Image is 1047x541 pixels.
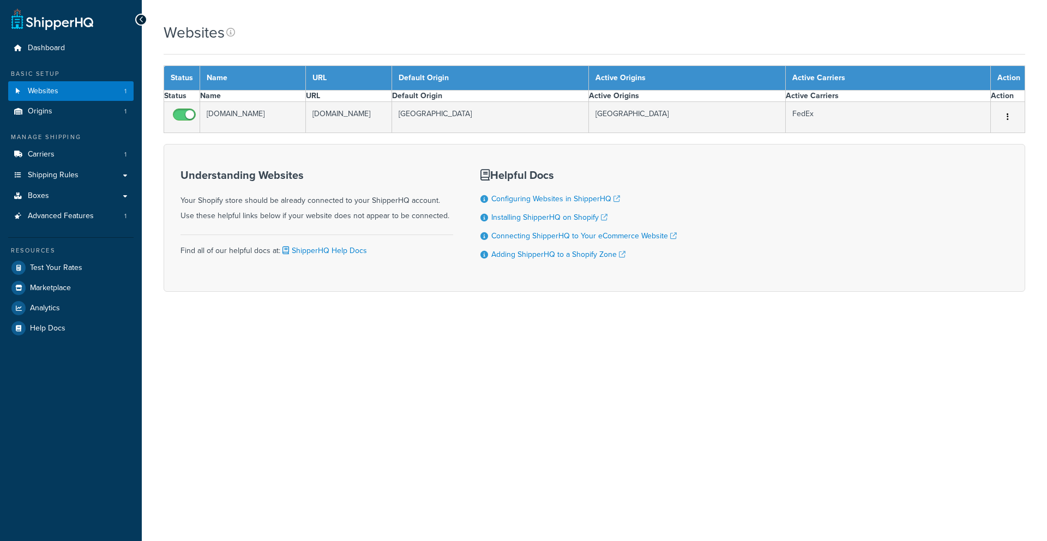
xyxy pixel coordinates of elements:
[991,91,1025,102] th: Action
[30,324,65,333] span: Help Docs
[8,81,134,101] a: Websites 1
[8,145,134,165] li: Carriers
[28,150,55,159] span: Carriers
[8,38,134,58] a: Dashboard
[28,87,58,96] span: Websites
[8,145,134,165] a: Carriers 1
[491,249,625,260] a: Adding ShipperHQ to a Shopify Zone
[8,101,134,122] li: Origins
[8,101,134,122] a: Origins 1
[200,66,306,91] th: Name
[28,191,49,201] span: Boxes
[164,22,225,43] h1: Websites
[8,206,134,226] li: Advanced Features
[180,169,453,224] div: Your Shopify store should be already connected to your ShipperHQ account. Use these helpful links...
[124,107,127,116] span: 1
[8,69,134,79] div: Basic Setup
[785,102,990,133] td: FedEx
[8,246,134,255] div: Resources
[306,66,392,91] th: URL
[491,212,607,223] a: Installing ShipperHQ on Shopify
[200,91,306,102] th: Name
[480,169,677,181] h3: Helpful Docs
[30,263,82,273] span: Test Your Rates
[180,235,453,259] div: Find all of our helpful docs at:
[588,91,785,102] th: Active Origins
[164,91,200,102] th: Status
[8,133,134,142] div: Manage Shipping
[8,318,134,338] a: Help Docs
[280,245,367,256] a: ShipperHQ Help Docs
[8,186,134,206] a: Boxes
[28,44,65,53] span: Dashboard
[8,298,134,318] a: Analytics
[306,102,392,133] td: [DOMAIN_NAME]
[11,8,93,30] a: ShipperHQ Home
[588,66,785,91] th: Active Origins
[30,304,60,313] span: Analytics
[306,91,392,102] th: URL
[8,165,134,185] a: Shipping Rules
[8,81,134,101] li: Websites
[124,212,127,221] span: 1
[180,169,453,181] h3: Understanding Websites
[8,258,134,278] a: Test Your Rates
[588,102,785,133] td: [GEOGRAPHIC_DATA]
[392,66,588,91] th: Default Origin
[124,87,127,96] span: 1
[200,102,306,133] td: [DOMAIN_NAME]
[124,150,127,159] span: 1
[30,284,71,293] span: Marketplace
[991,66,1025,91] th: Action
[491,230,677,242] a: Connecting ShipperHQ to Your eCommerce Website
[28,107,52,116] span: Origins
[28,171,79,180] span: Shipping Rules
[491,193,620,205] a: Configuring Websites in ShipperHQ
[392,91,588,102] th: Default Origin
[785,91,990,102] th: Active Carriers
[28,212,94,221] span: Advanced Features
[164,66,200,91] th: Status
[785,66,990,91] th: Active Carriers
[392,102,588,133] td: [GEOGRAPHIC_DATA]
[8,278,134,298] a: Marketplace
[8,206,134,226] a: Advanced Features 1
